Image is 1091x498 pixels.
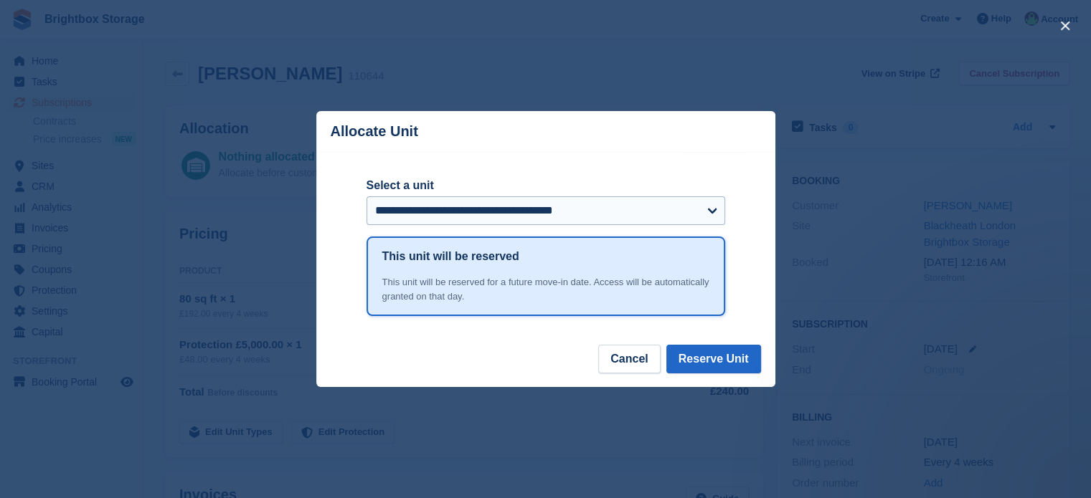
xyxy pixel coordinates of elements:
button: Reserve Unit [666,345,761,373]
p: Allocate Unit [331,123,418,140]
label: Select a unit [367,177,725,194]
button: Cancel [598,345,660,373]
button: close [1054,14,1077,37]
h1: This unit will be reserved [382,248,519,265]
div: This unit will be reserved for a future move-in date. Access will be automatically granted on tha... [382,275,709,303]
